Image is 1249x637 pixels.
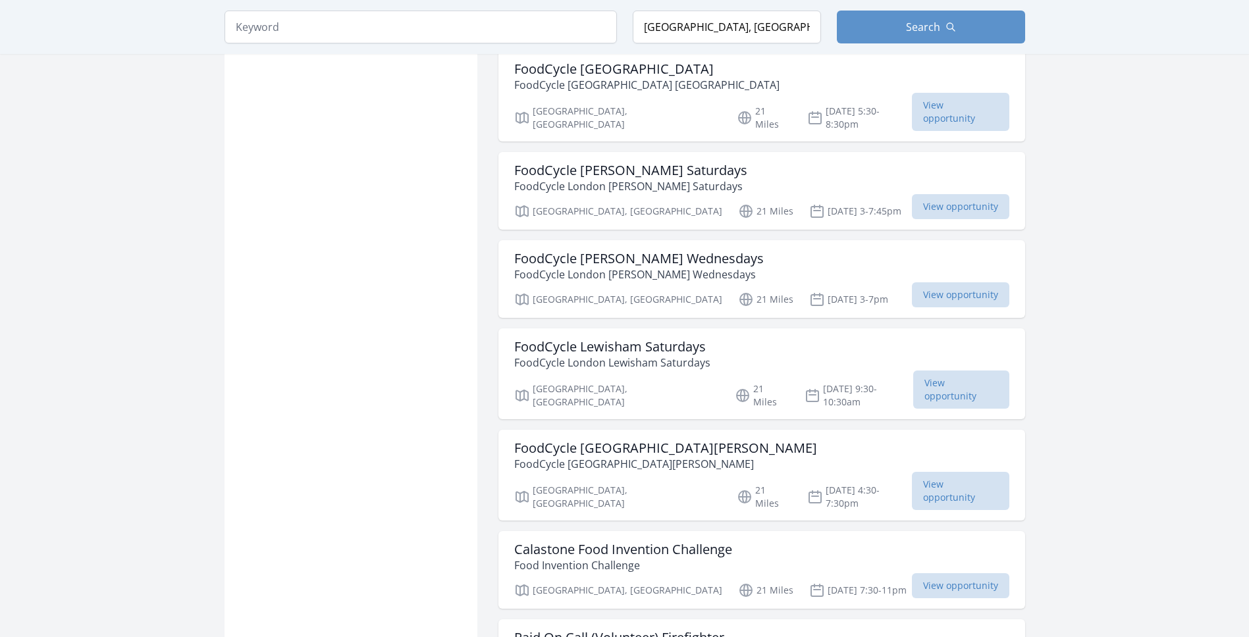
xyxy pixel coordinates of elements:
[514,339,710,355] h3: FoodCycle Lewisham Saturdays
[738,292,793,307] p: 21 Miles
[737,484,792,510] p: 21 Miles
[514,456,817,472] p: FoodCycle [GEOGRAPHIC_DATA][PERSON_NAME]
[514,267,764,282] p: FoodCycle London [PERSON_NAME] Wednesdays
[737,105,792,131] p: 21 Miles
[514,178,747,194] p: FoodCycle London [PERSON_NAME] Saturdays
[633,11,821,43] input: Location
[912,573,1009,598] span: View opportunity
[514,77,780,93] p: FoodCycle [GEOGRAPHIC_DATA] [GEOGRAPHIC_DATA]
[809,203,901,219] p: [DATE] 3-7:45pm
[514,440,817,456] h3: FoodCycle [GEOGRAPHIC_DATA][PERSON_NAME]
[498,531,1025,609] a: Calastone Food Invention Challenge Food Invention Challenge [GEOGRAPHIC_DATA], [GEOGRAPHIC_DATA] ...
[912,93,1009,131] span: View opportunity
[514,203,722,219] p: [GEOGRAPHIC_DATA], [GEOGRAPHIC_DATA]
[514,582,722,598] p: [GEOGRAPHIC_DATA], [GEOGRAPHIC_DATA]
[514,484,721,510] p: [GEOGRAPHIC_DATA], [GEOGRAPHIC_DATA]
[913,370,1009,409] span: View opportunity
[807,105,912,131] p: [DATE] 5:30-8:30pm
[514,105,721,131] p: [GEOGRAPHIC_DATA], [GEOGRAPHIC_DATA]
[805,382,913,409] p: [DATE] 9:30-10:30am
[498,240,1025,318] a: FoodCycle [PERSON_NAME] Wednesdays FoodCycle London [PERSON_NAME] Wednesdays [GEOGRAPHIC_DATA], [...
[514,61,780,77] h3: FoodCycle [GEOGRAPHIC_DATA]
[514,382,719,409] p: [GEOGRAPHIC_DATA], [GEOGRAPHIC_DATA]
[809,582,907,598] p: [DATE] 7:30-11pm
[225,11,617,43] input: Keyword
[514,163,747,178] h3: FoodCycle [PERSON_NAME] Saturdays
[514,251,764,267] h3: FoodCycle [PERSON_NAME] Wednesdays
[837,11,1025,43] button: Search
[498,430,1025,521] a: FoodCycle [GEOGRAPHIC_DATA][PERSON_NAME] FoodCycle [GEOGRAPHIC_DATA][PERSON_NAME] [GEOGRAPHIC_DAT...
[809,292,888,307] p: [DATE] 3-7pm
[906,19,940,35] span: Search
[514,542,732,557] h3: Calastone Food Invention Challenge
[738,203,793,219] p: 21 Miles
[514,355,710,370] p: FoodCycle London Lewisham Saturdays
[498,51,1025,141] a: FoodCycle [GEOGRAPHIC_DATA] FoodCycle [GEOGRAPHIC_DATA] [GEOGRAPHIC_DATA] [GEOGRAPHIC_DATA], [GEO...
[738,582,793,598] p: 21 Miles
[807,484,912,510] p: [DATE] 4:30-7:30pm
[514,292,722,307] p: [GEOGRAPHIC_DATA], [GEOGRAPHIC_DATA]
[912,472,1009,510] span: View opportunity
[514,557,732,573] p: Food Invention Challenge
[912,194,1009,219] span: View opportunity
[498,152,1025,230] a: FoodCycle [PERSON_NAME] Saturdays FoodCycle London [PERSON_NAME] Saturdays [GEOGRAPHIC_DATA], [GE...
[735,382,789,409] p: 21 Miles
[912,282,1009,307] span: View opportunity
[498,328,1025,419] a: FoodCycle Lewisham Saturdays FoodCycle London Lewisham Saturdays [GEOGRAPHIC_DATA], [GEOGRAPHIC_D...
